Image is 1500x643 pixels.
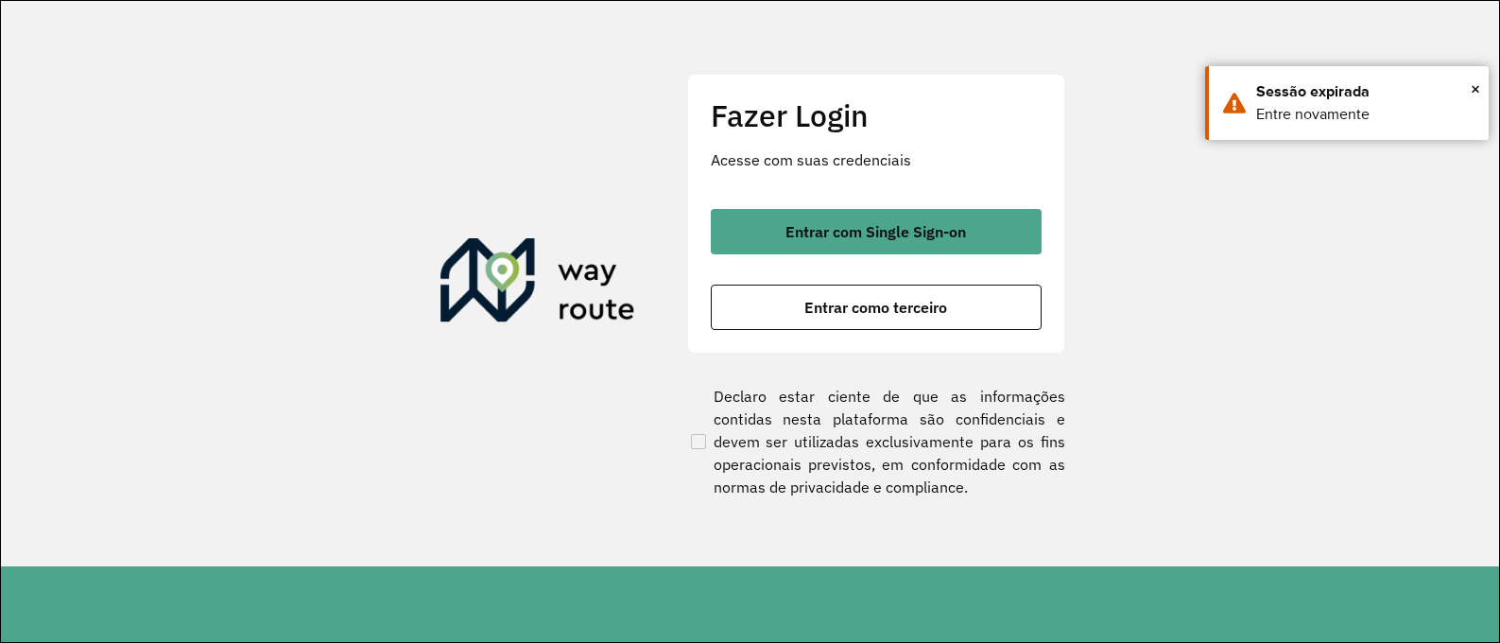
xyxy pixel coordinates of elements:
h2: Fazer Login [711,97,1042,133]
button: button [711,209,1042,254]
img: Roteirizador AmbevTech [440,238,635,329]
p: Acesse com suas credenciais [711,148,1042,171]
button: button [711,285,1042,330]
button: Close [1471,75,1480,103]
span: Entrar com Single Sign-on [785,224,966,239]
label: Declaro estar ciente de que as informações contidas nesta plataforma são confidenciais e devem se... [687,385,1065,498]
div: Entre novamente [1256,103,1474,126]
span: Entrar como terceiro [804,300,947,315]
div: Sessão expirada [1256,80,1474,103]
span: × [1471,75,1480,103]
